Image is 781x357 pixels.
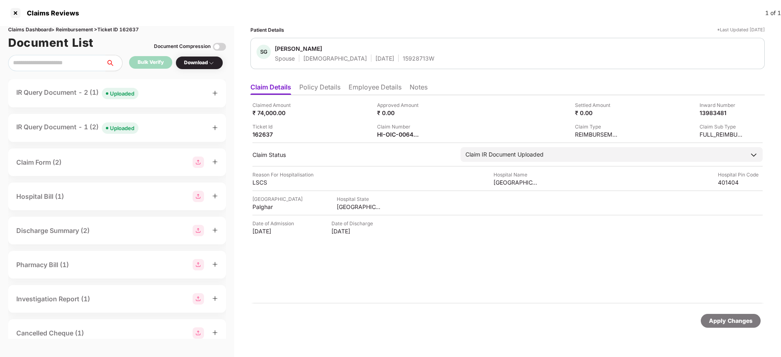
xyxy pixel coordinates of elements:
[252,101,297,109] div: Claimed Amount
[105,60,122,66] span: search
[575,123,620,131] div: Claim Type
[252,123,297,131] div: Ticket Id
[252,131,297,138] div: 162637
[750,151,758,159] img: downArrowIcon
[275,45,322,52] div: [PERSON_NAME]
[16,226,90,236] div: Discharge Summary (2)
[337,203,382,211] div: [GEOGRAPHIC_DATA]
[718,178,763,186] div: 401404
[700,131,744,138] div: FULL_REIMBURSEMENT
[575,131,620,138] div: REIMBURSEMENT
[8,34,94,52] h1: Document List
[575,101,620,109] div: Settled Amount
[331,220,376,227] div: Date of Discharge
[410,83,428,95] li: Notes
[16,87,138,99] div: IR Query Document - 2 (1)
[8,26,226,34] div: Claims Dashboard > Reimbursement > Ticket ID 162637
[212,227,218,233] span: plus
[250,26,284,34] div: Patient Details
[212,90,218,96] span: plus
[700,109,744,117] div: 13983481
[494,178,538,186] div: [GEOGRAPHIC_DATA]
[250,83,291,95] li: Claim Details
[212,296,218,301] span: plus
[375,54,394,62] div: [DATE]
[193,191,204,202] img: svg+xml;base64,PHN2ZyBpZD0iR3JvdXBfMjg4MTMiIGRhdGEtbmFtZT0iR3JvdXAgMjg4MTMiIHhtbG5zPSJodHRwOi8vd3...
[16,122,138,134] div: IR Query Document - 1 (2)
[16,157,61,168] div: Claim Form (2)
[303,54,367,62] div: [DEMOGRAPHIC_DATA]
[377,109,422,117] div: ₹ 0.00
[700,101,744,109] div: Inward Number
[717,26,765,34] div: *Last Updated [DATE]
[275,54,295,62] div: Spouse
[331,227,376,235] div: [DATE]
[377,123,422,131] div: Claim Number
[252,178,297,186] div: LSCS
[110,124,134,132] div: Uploaded
[16,260,69,270] div: Pharmacy Bill (1)
[252,195,303,203] div: [GEOGRAPHIC_DATA]
[252,171,314,178] div: Reason For Hospitalisation
[193,225,204,236] img: svg+xml;base64,PHN2ZyBpZD0iR3JvdXBfMjg4MTMiIGRhdGEtbmFtZT0iR3JvdXAgMjg4MTMiIHhtbG5zPSJodHRwOi8vd3...
[252,151,452,159] div: Claim Status
[494,171,538,178] div: Hospital Name
[184,59,215,67] div: Download
[212,159,218,165] span: plus
[154,43,211,50] div: Document Compression
[299,83,340,95] li: Policy Details
[212,193,218,199] span: plus
[16,294,90,304] div: Investigation Report (1)
[465,150,544,159] div: Claim IR Document Uploaded
[193,327,204,339] img: svg+xml;base64,PHN2ZyBpZD0iR3JvdXBfMjg4MTMiIGRhdGEtbmFtZT0iR3JvdXAgMjg4MTMiIHhtbG5zPSJodHRwOi8vd3...
[22,9,79,17] div: Claims Reviews
[349,83,401,95] li: Employee Details
[252,109,297,117] div: ₹ 74,000.00
[709,316,752,325] div: Apply Changes
[575,109,620,117] div: ₹ 0.00
[252,203,297,211] div: Palghar
[213,40,226,53] img: svg+xml;base64,PHN2ZyBpZD0iVG9nZ2xlLTMyeDMyIiB4bWxucz0iaHR0cDovL3d3dy53My5vcmcvMjAwMC9zdmciIHdpZH...
[700,123,744,131] div: Claim Sub Type
[212,261,218,267] span: plus
[105,55,123,71] button: search
[252,227,297,235] div: [DATE]
[765,9,781,17] div: 1 of 1
[377,131,422,138] div: HI-OIC-006483472(0)
[193,259,204,270] img: svg+xml;base64,PHN2ZyBpZD0iR3JvdXBfMjg4MTMiIGRhdGEtbmFtZT0iR3JvdXAgMjg4MTMiIHhtbG5zPSJodHRwOi8vd3...
[718,171,763,178] div: Hospital Pin Code
[193,293,204,305] img: svg+xml;base64,PHN2ZyBpZD0iR3JvdXBfMjg4MTMiIGRhdGEtbmFtZT0iR3JvdXAgMjg4MTMiIHhtbG5zPSJodHRwOi8vd3...
[193,157,204,168] img: svg+xml;base64,PHN2ZyBpZD0iR3JvdXBfMjg4MTMiIGRhdGEtbmFtZT0iR3JvdXAgMjg4MTMiIHhtbG5zPSJodHRwOi8vd3...
[208,60,215,66] img: svg+xml;base64,PHN2ZyBpZD0iRHJvcGRvd24tMzJ4MzIiIHhtbG5zPSJodHRwOi8vd3d3LnczLm9yZy8yMDAwL3N2ZyIgd2...
[212,125,218,131] span: plus
[403,54,434,62] div: 15928713W
[16,328,84,338] div: Cancelled Cheque (1)
[257,45,271,59] div: SG
[138,59,164,66] div: Bulk Verify
[110,89,134,98] div: Uploaded
[377,101,422,109] div: Approved Amount
[252,220,297,227] div: Date of Admission
[337,195,382,203] div: Hospital State
[16,192,64,202] div: Hospital Bill (1)
[212,330,218,335] span: plus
